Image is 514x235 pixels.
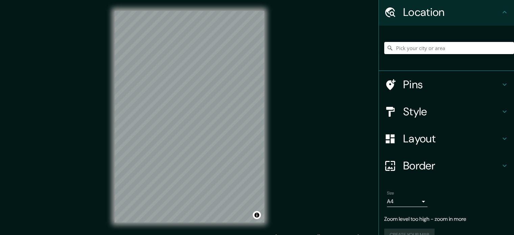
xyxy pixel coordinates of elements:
[403,5,500,19] h4: Location
[379,125,514,152] div: Layout
[387,196,427,207] div: A4
[384,215,509,223] p: Zoom level too high - zoom in more
[379,71,514,98] div: Pins
[115,11,264,222] canvas: Map
[387,190,394,196] label: Size
[384,42,514,54] input: Pick your city or area
[403,132,500,145] h4: Layout
[403,159,500,172] h4: Border
[403,78,500,91] h4: Pins
[379,98,514,125] div: Style
[403,105,500,118] h4: Style
[253,211,261,219] button: Toggle attribution
[379,152,514,179] div: Border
